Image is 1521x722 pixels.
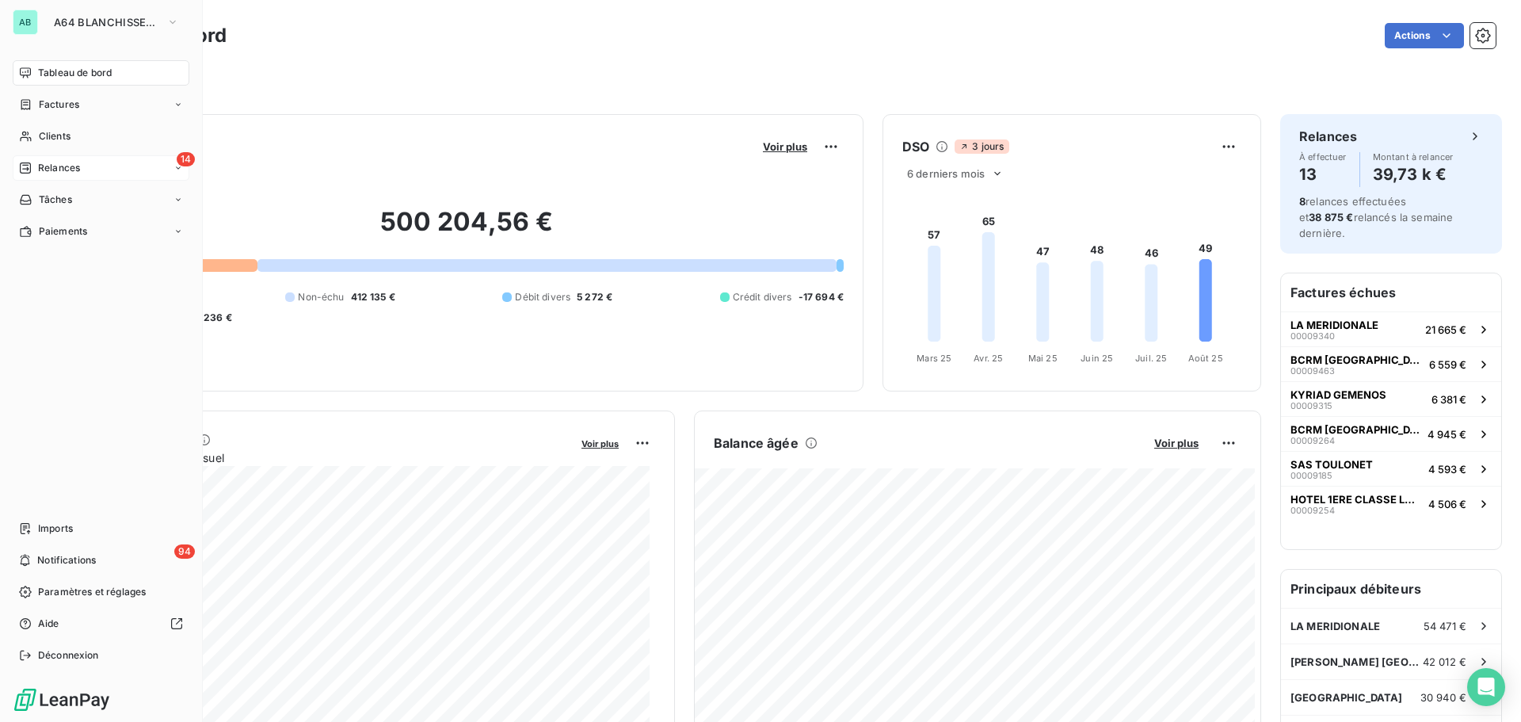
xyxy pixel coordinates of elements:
a: Imports [13,516,189,541]
h4: 39,73 k € [1373,162,1454,187]
button: Voir plus [1149,436,1203,450]
span: -17 694 € [799,290,844,304]
button: BCRM [GEOGRAPHIC_DATA] / PFAF - SE000094636 559 € [1281,346,1501,381]
tspan: Avr. 25 [974,353,1003,364]
span: 00009315 [1290,401,1332,411]
h6: Principaux débiteurs [1281,570,1501,608]
span: relances effectuées et relancés la semaine dernière. [1299,195,1453,239]
button: LA MERIDIONALE0000934021 665 € [1281,311,1501,346]
span: 5 272 € [577,290,612,304]
span: 00009254 [1290,506,1335,515]
h6: Factures échues [1281,273,1501,311]
span: 8 [1299,195,1306,208]
a: 14Relances [13,155,189,181]
h6: Balance âgée [714,434,799,453]
span: Débit divers [515,290,570,304]
span: 00009340 [1290,331,1335,341]
span: LA MERIDIONALE [1290,620,1380,632]
h6: Relances [1299,127,1357,146]
img: Logo LeanPay [13,687,111,712]
span: 6 derniers mois [907,167,985,180]
span: 412 135 € [351,290,395,304]
span: 42 012 € [1423,655,1466,668]
span: 38 875 € [1309,211,1353,223]
tspan: Mars 25 [917,353,951,364]
span: 00009185 [1290,471,1332,480]
span: Tableau de bord [38,66,112,80]
span: 6 381 € [1431,393,1466,406]
span: BCRM [GEOGRAPHIC_DATA] / PFAF-SE [1290,423,1421,436]
button: BCRM [GEOGRAPHIC_DATA] / PFAF-SE000092644 945 € [1281,416,1501,451]
span: Relances [38,161,80,175]
span: [GEOGRAPHIC_DATA] [1290,691,1403,704]
span: 54 471 € [1424,620,1466,632]
span: Voir plus [581,438,619,449]
tspan: Juil. 25 [1135,353,1167,364]
span: À effectuer [1299,152,1347,162]
span: Factures [39,97,79,112]
tspan: Août 25 [1188,353,1223,364]
span: Tâches [39,193,72,207]
button: Voir plus [577,436,623,450]
span: Crédit divers [733,290,792,304]
span: 21 665 € [1425,323,1466,336]
div: AB [13,10,38,35]
button: Voir plus [758,139,812,154]
a: Aide [13,611,189,636]
span: -236 € [199,311,232,325]
tspan: Mai 25 [1028,353,1058,364]
span: Chiffre d'affaires mensuel [90,449,570,466]
span: 4 945 € [1428,428,1466,441]
h6: DSO [902,137,929,156]
span: BCRM [GEOGRAPHIC_DATA] / PFAF - SE [1290,353,1423,366]
a: Clients [13,124,189,149]
button: KYRIAD GEMENOS000093156 381 € [1281,381,1501,416]
span: KYRIAD GEMENOS [1290,388,1386,401]
button: SAS TOULONET000091854 593 € [1281,451,1501,486]
span: [PERSON_NAME] [GEOGRAPHIC_DATA] [1290,655,1423,668]
span: Voir plus [763,140,807,153]
span: Non-échu [298,290,344,304]
a: Paramètres et réglages [13,579,189,605]
span: Montant à relancer [1373,152,1454,162]
a: Factures [13,92,189,117]
span: 94 [174,544,195,559]
span: Paiements [39,224,87,239]
span: Voir plus [1154,437,1199,449]
span: Aide [38,617,59,631]
span: Imports [38,521,73,536]
a: Tableau de bord [13,60,189,86]
span: 4 593 € [1428,463,1466,476]
span: SAS TOULONET [1290,458,1373,471]
span: 4 506 € [1428,498,1466,510]
span: Paramètres et réglages [38,585,146,599]
span: Déconnexion [38,648,99,663]
span: A64 BLANCHISSERIE 2000 [54,16,160,29]
span: 6 559 € [1429,358,1466,371]
a: Paiements [13,219,189,244]
span: LA MERIDIONALE [1290,319,1378,331]
button: HOTEL 1ERE CLASSE LA VALENTINE000092544 506 € [1281,486,1501,521]
span: 14 [177,152,195,166]
div: Open Intercom Messenger [1467,668,1505,706]
span: 00009264 [1290,436,1335,445]
button: Actions [1385,23,1464,48]
tspan: Juin 25 [1081,353,1113,364]
span: Notifications [37,553,96,567]
h2: 500 204,56 € [90,206,844,254]
a: Tâches [13,187,189,212]
span: Clients [39,129,71,143]
span: 00009463 [1290,366,1335,376]
span: 3 jours [955,139,1008,154]
h4: 13 [1299,162,1347,187]
span: 30 940 € [1420,691,1466,704]
span: HOTEL 1ERE CLASSE LA VALENTINE [1290,493,1422,506]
